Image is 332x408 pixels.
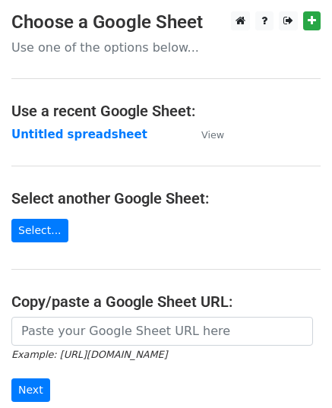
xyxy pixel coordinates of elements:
h4: Use a recent Google Sheet: [11,102,321,120]
input: Next [11,378,50,402]
input: Paste your Google Sheet URL here [11,317,313,346]
small: View [201,129,224,141]
h4: Copy/paste a Google Sheet URL: [11,293,321,311]
a: View [186,128,224,141]
small: Example: [URL][DOMAIN_NAME] [11,349,167,360]
h3: Choose a Google Sheet [11,11,321,33]
a: Select... [11,219,68,242]
p: Use one of the options below... [11,40,321,55]
h4: Select another Google Sheet: [11,189,321,207]
a: Untitled spreadsheet [11,128,147,141]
